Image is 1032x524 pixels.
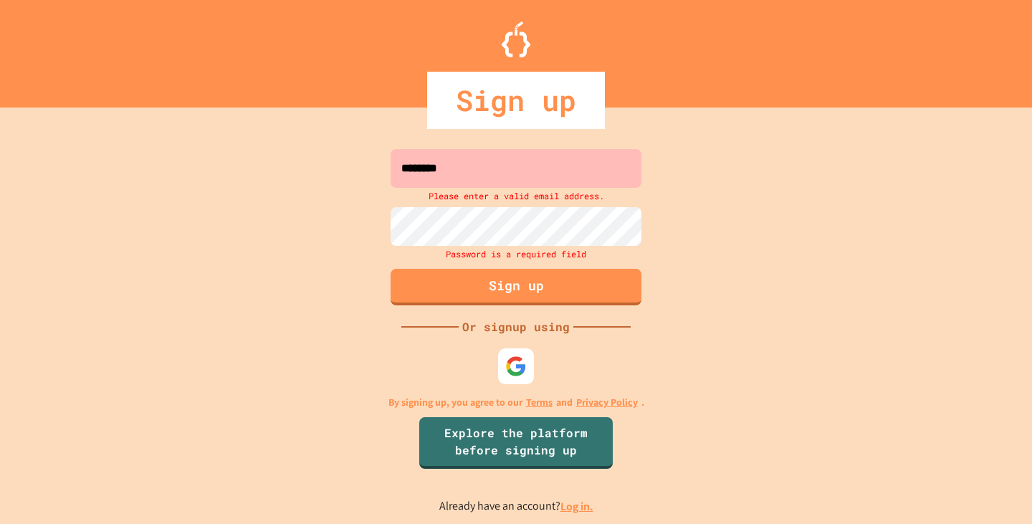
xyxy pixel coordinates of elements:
div: Please enter a valid email address. [387,188,645,204]
button: Sign up [391,269,641,305]
a: Privacy Policy [576,395,638,410]
a: Explore the platform before signing up [419,417,613,469]
p: Already have an account? [439,497,593,515]
img: google-icon.svg [505,356,527,377]
div: Password is a required field [387,246,645,262]
a: Log in. [560,499,593,514]
div: Or signup using [459,318,573,335]
div: Sign up [427,72,605,129]
p: By signing up, you agree to our and . [388,395,644,410]
a: Terms [526,395,553,410]
img: Logo.svg [502,22,530,57]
